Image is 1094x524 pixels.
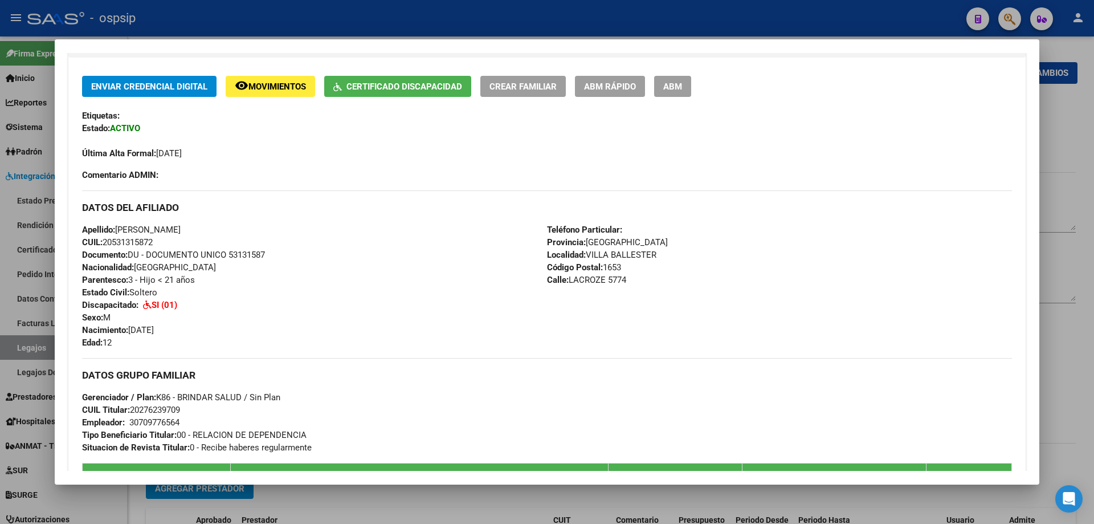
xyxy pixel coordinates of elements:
[82,287,157,298] span: Soltero
[82,417,125,428] strong: Empleador:
[547,262,603,273] strong: Código Postal:
[547,250,656,260] span: VILLA BALLESTER
[82,250,265,260] span: DU - DOCUMENTO UNICO 53131587
[82,225,115,235] strong: Apellido:
[82,148,156,159] strong: Última Alta Formal:
[82,201,1012,214] h3: DATOS DEL AFILIADO
[152,300,177,310] strong: SI (01)
[82,442,190,453] strong: Situacion de Revista Titular:
[82,262,134,273] strong: Nacionalidad:
[547,262,621,273] span: 1653
[129,416,179,429] div: 30709776564
[82,392,156,403] strong: Gerenciador / Plan:
[489,82,557,92] span: Crear Familiar
[248,82,306,92] span: Movimientos
[324,76,471,97] button: Certificado Discapacidad
[346,82,462,92] span: Certificado Discapacidad
[83,464,231,490] th: CUIL
[926,464,1011,490] th: Activo
[82,250,128,260] strong: Documento:
[82,392,280,403] span: K86 - BRINDAR SALUD / Sin Plan
[82,312,103,323] strong: Sexo:
[82,287,129,298] strong: Estado Civil:
[82,148,182,159] span: [DATE]
[110,123,140,133] strong: ACTIVO
[82,111,120,121] strong: Etiquetas:
[82,430,177,440] strong: Tipo Beneficiario Titular:
[82,170,158,180] strong: Comentario ADMIN:
[1055,485,1083,513] div: Open Intercom Messenger
[82,442,312,453] span: 0 - Recibe haberes regularmente
[547,275,569,285] strong: Calle:
[547,237,668,247] span: [GEOGRAPHIC_DATA]
[82,325,154,335] span: [DATE]
[547,237,586,247] strong: Provincia:
[91,82,207,92] span: Enviar Credencial Digital
[82,338,103,348] strong: Edad:
[82,237,103,247] strong: CUIL:
[575,76,645,97] button: ABM Rápido
[663,82,682,92] span: ABM
[82,338,112,348] span: 12
[82,275,128,285] strong: Parentesco:
[82,430,307,440] span: 00 - RELACION DE DEPENDENCIA
[231,464,609,490] th: Nombre
[82,76,217,97] button: Enviar Credencial Digital
[584,82,636,92] span: ABM Rápido
[82,300,138,310] strong: Discapacitado:
[82,405,180,415] span: 20276239709
[82,369,1012,381] h3: DATOS GRUPO FAMILIAR
[82,262,216,273] span: [GEOGRAPHIC_DATA]
[82,312,111,323] span: M
[547,250,586,260] strong: Localidad:
[82,405,130,415] strong: CUIL Titular:
[742,464,926,490] th: Parentesco
[235,79,248,92] mat-icon: remove_red_eye
[547,275,626,285] span: LACROZE 5774
[547,225,622,235] strong: Teléfono Particular:
[82,275,195,285] span: 3 - Hijo < 21 años
[82,237,153,247] span: 20531315872
[82,123,110,133] strong: Estado:
[609,464,742,490] th: Nacimiento
[82,325,128,335] strong: Nacimiento:
[654,76,691,97] button: ABM
[480,76,566,97] button: Crear Familiar
[82,225,181,235] span: [PERSON_NAME]
[226,76,315,97] button: Movimientos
